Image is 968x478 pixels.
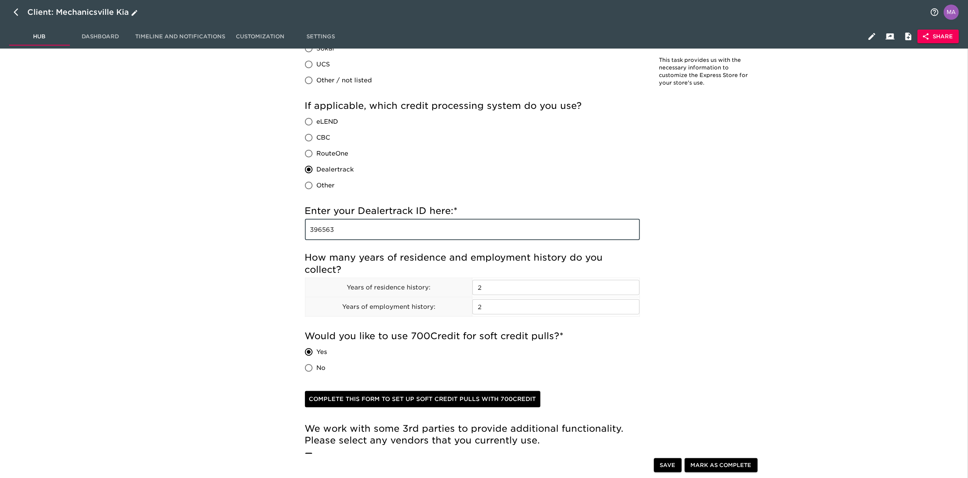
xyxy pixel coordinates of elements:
span: Share [924,32,953,41]
span: RouteOne [317,149,349,158]
span: Dashboard [74,32,126,41]
input: Example: 010101 [305,219,640,240]
h5: If applicable, which credit processing system do you use? [305,100,640,112]
h5: How many years of residence and employment history do you collect? [305,252,640,276]
div: Client: Mechanicsville Kia [27,6,139,18]
p: Years of residence history: [305,283,472,292]
span: Save [660,461,676,470]
h5: Enter your Dealertrack ID here: [305,205,640,217]
span: UCS [317,60,330,69]
p: Years of employment history: [305,302,472,311]
a: Complete this form to set up soft credit pulls with 700Credit [305,391,540,407]
span: Complete this form to set up soft credit pulls with 700Credit [309,394,536,404]
button: Client View [881,27,899,46]
span: eLEND [317,117,338,126]
span: CBC [317,133,330,142]
span: Sokal [317,44,335,53]
span: Yes [317,347,327,357]
h5: Would you like to use 700Credit for soft credit pulls? [305,330,640,342]
span: Settings [295,32,347,41]
span: Timeline and Notifications [135,32,225,41]
span: Hub [14,32,65,41]
span: Mark as Complete [691,461,752,470]
p: This task provides us with the necessary information to customize the Express Store for your stor... [659,57,750,87]
span: No [317,363,326,373]
img: Profile [944,5,959,20]
button: Save [654,458,682,472]
button: notifications [925,3,944,21]
span: Other / not listed [317,76,372,85]
button: Share [917,30,959,44]
button: Mark as Complete [685,458,758,472]
span: Dealertrack [317,165,354,174]
button: Internal Notes and Comments [899,27,917,46]
span: Other [317,181,335,190]
button: Edit Hub [863,27,881,46]
span: Customization [234,32,286,41]
h5: We work with some 3rd parties to provide additional functionality. Please select any vendors that... [305,423,640,447]
span: CarFax [317,452,340,461]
